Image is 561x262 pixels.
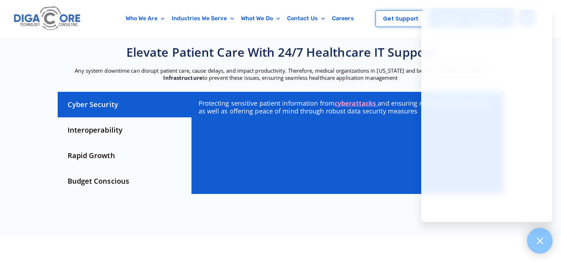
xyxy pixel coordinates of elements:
[334,99,376,107] a: cyberattacks
[58,92,191,117] div: Cyber Security
[12,4,83,33] img: Digacore logo 1
[376,10,426,27] a: Get Support
[168,10,237,27] a: Industries We Serve
[54,67,507,81] p: Any system downtime can disrupt patient care, cause delays, and impact productivity. Therefore, m...
[421,9,552,222] iframe: Chatgenie Messenger
[199,99,496,115] p: Protecting sensitive patient information from and ensuring regulatory compliance, as well as offe...
[237,10,284,27] a: What We Do
[284,10,328,27] a: Contact Us
[383,16,418,21] span: Get Support
[58,117,191,143] div: Interoperability
[112,10,367,27] nav: Menu
[328,10,357,27] a: Careers
[58,168,191,194] div: Budget Conscious
[122,10,168,27] a: Who We Are
[163,67,486,81] a: IT Infrastructure
[54,44,507,60] h2: Elevate Patient Care with 24/7 Healthcare IT Support
[58,143,191,168] div: Rapid Growth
